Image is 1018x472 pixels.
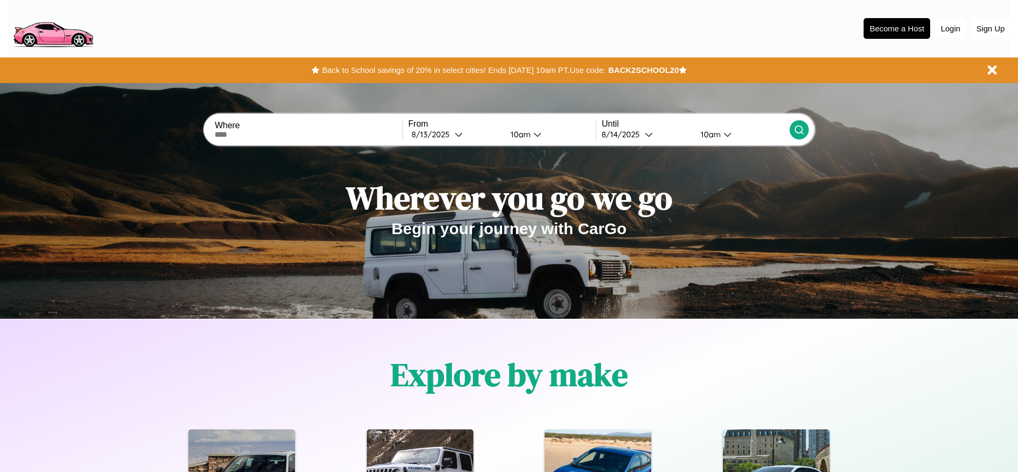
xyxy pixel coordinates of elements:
div: 8 / 14 / 2025 [602,129,645,139]
button: Become a Host [864,18,930,39]
button: 10am [502,129,596,140]
b: BACK2SCHOOL20 [608,65,679,74]
button: Sign Up [971,19,1010,38]
button: Login [935,19,966,38]
label: Where [215,121,402,130]
label: From [408,119,596,129]
div: 10am [695,129,724,139]
button: 8/13/2025 [408,129,502,140]
label: Until [602,119,789,129]
img: logo [8,5,98,50]
button: Back to School savings of 20% in select cities! Ends [DATE] 10am PT.Use code: [319,63,608,78]
button: 10am [692,129,789,140]
div: 10am [505,129,533,139]
div: 8 / 13 / 2025 [412,129,455,139]
h1: Explore by make [391,353,628,396]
